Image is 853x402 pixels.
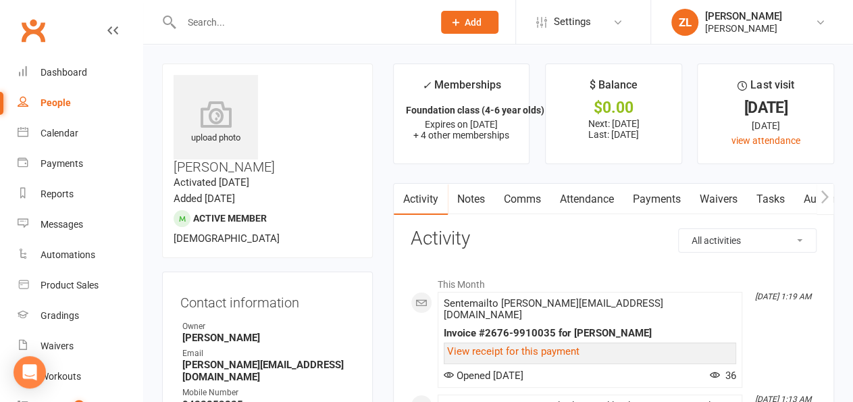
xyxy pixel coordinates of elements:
[710,370,736,382] span: 36
[41,158,83,169] div: Payments
[448,184,494,215] a: Notes
[41,128,78,139] div: Calendar
[18,361,143,392] a: Workouts
[705,10,782,22] div: [PERSON_NAME]
[193,213,267,224] span: Active member
[554,7,591,37] span: Settings
[444,328,736,339] div: Invoice #2676-9910035 for [PERSON_NAME]
[18,57,143,88] a: Dashboard
[425,119,498,130] span: Expires on [DATE]
[182,359,355,383] strong: [PERSON_NAME][EMAIL_ADDRESS][DOMAIN_NAME]
[738,76,794,101] div: Last visit
[18,209,143,240] a: Messages
[41,310,79,321] div: Gradings
[755,292,811,301] i: [DATE] 1:19 AM
[411,270,817,292] li: This Month
[14,356,46,388] div: Open Intercom Messenger
[421,76,500,101] div: Memberships
[174,176,249,189] time: Activated [DATE]
[182,347,355,360] div: Email
[18,118,143,149] a: Calendar
[411,228,817,249] h3: Activity
[182,386,355,399] div: Mobile Number
[16,14,50,47] a: Clubworx
[558,118,669,140] p: Next: [DATE] Last: [DATE]
[18,88,143,118] a: People
[494,184,550,215] a: Comms
[18,179,143,209] a: Reports
[41,219,83,230] div: Messages
[182,320,355,333] div: Owner
[731,135,800,146] a: view attendance
[18,331,143,361] a: Waivers
[710,118,821,133] div: [DATE]
[174,75,361,174] h3: [PERSON_NAME]
[182,332,355,344] strong: [PERSON_NAME]
[174,101,258,145] div: upload photo
[18,270,143,301] a: Product Sales
[590,76,638,101] div: $ Balance
[671,9,698,36] div: ZL
[41,341,74,351] div: Waivers
[394,184,448,215] a: Activity
[41,97,71,108] div: People
[710,101,821,115] div: [DATE]
[705,22,782,34] div: [PERSON_NAME]
[421,79,430,92] i: ✓
[465,17,482,28] span: Add
[690,184,747,215] a: Waivers
[18,240,143,270] a: Automations
[441,11,498,34] button: Add
[406,105,589,116] strong: Foundation class (4-6 year olds) 5 class r...
[444,297,663,321] span: Sent email to [PERSON_NAME][EMAIL_ADDRESS][DOMAIN_NAME]
[18,301,143,331] a: Gradings
[41,189,74,199] div: Reports
[180,290,355,310] h3: Contact information
[444,370,523,382] span: Opened [DATE]
[41,67,87,78] div: Dashboard
[558,101,669,115] div: $0.00
[747,184,794,215] a: Tasks
[18,149,143,179] a: Payments
[177,13,423,32] input: Search...
[41,249,95,260] div: Automations
[623,184,690,215] a: Payments
[174,232,280,245] span: [DEMOGRAPHIC_DATA]
[41,371,81,382] div: Workouts
[41,280,99,291] div: Product Sales
[174,193,235,205] time: Added [DATE]
[550,184,623,215] a: Attendance
[447,345,579,357] a: View receipt for this payment
[413,130,509,141] span: + 4 other memberships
